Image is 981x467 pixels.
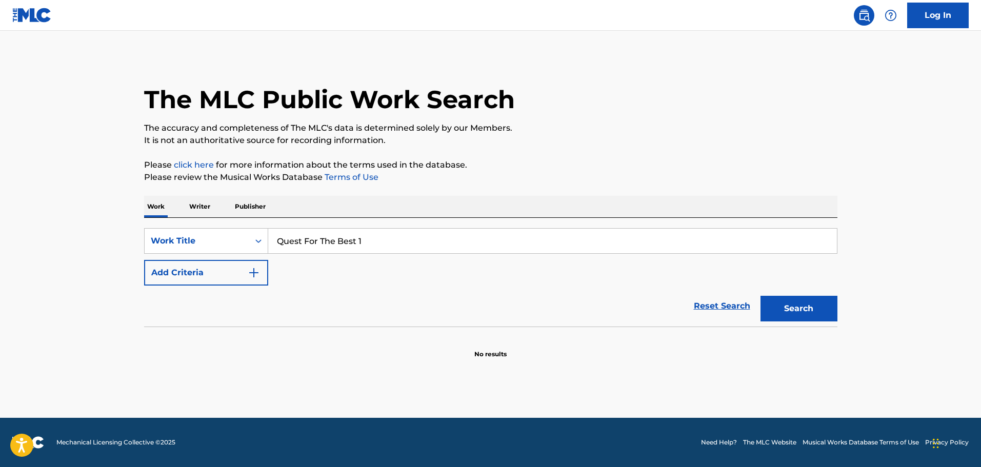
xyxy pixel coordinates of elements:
img: logo [12,436,44,449]
p: The accuracy and completeness of The MLC's data is determined solely by our Members. [144,122,837,134]
a: Terms of Use [323,172,378,182]
a: Privacy Policy [925,438,969,447]
div: Work Title [151,235,243,247]
p: Please for more information about the terms used in the database. [144,159,837,171]
p: It is not an authoritative source for recording information. [144,134,837,147]
img: 9d2ae6d4665cec9f34b9.svg [248,267,260,279]
a: Log In [907,3,969,28]
p: Work [144,196,168,217]
a: Reset Search [689,295,755,317]
img: MLC Logo [12,8,52,23]
div: Drag [933,428,939,459]
img: help [885,9,897,22]
a: Public Search [854,5,874,26]
button: Add Criteria [144,260,268,286]
p: No results [474,337,507,359]
span: Mechanical Licensing Collective © 2025 [56,438,175,447]
iframe: Chat Widget [930,418,981,467]
img: search [858,9,870,22]
form: Search Form [144,228,837,327]
h1: The MLC Public Work Search [144,84,515,115]
p: Writer [186,196,213,217]
div: Help [880,5,901,26]
p: Publisher [232,196,269,217]
a: The MLC Website [743,438,796,447]
button: Search [760,296,837,321]
p: Please review the Musical Works Database [144,171,837,184]
a: Need Help? [701,438,737,447]
a: Musical Works Database Terms of Use [803,438,919,447]
a: click here [174,160,214,170]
